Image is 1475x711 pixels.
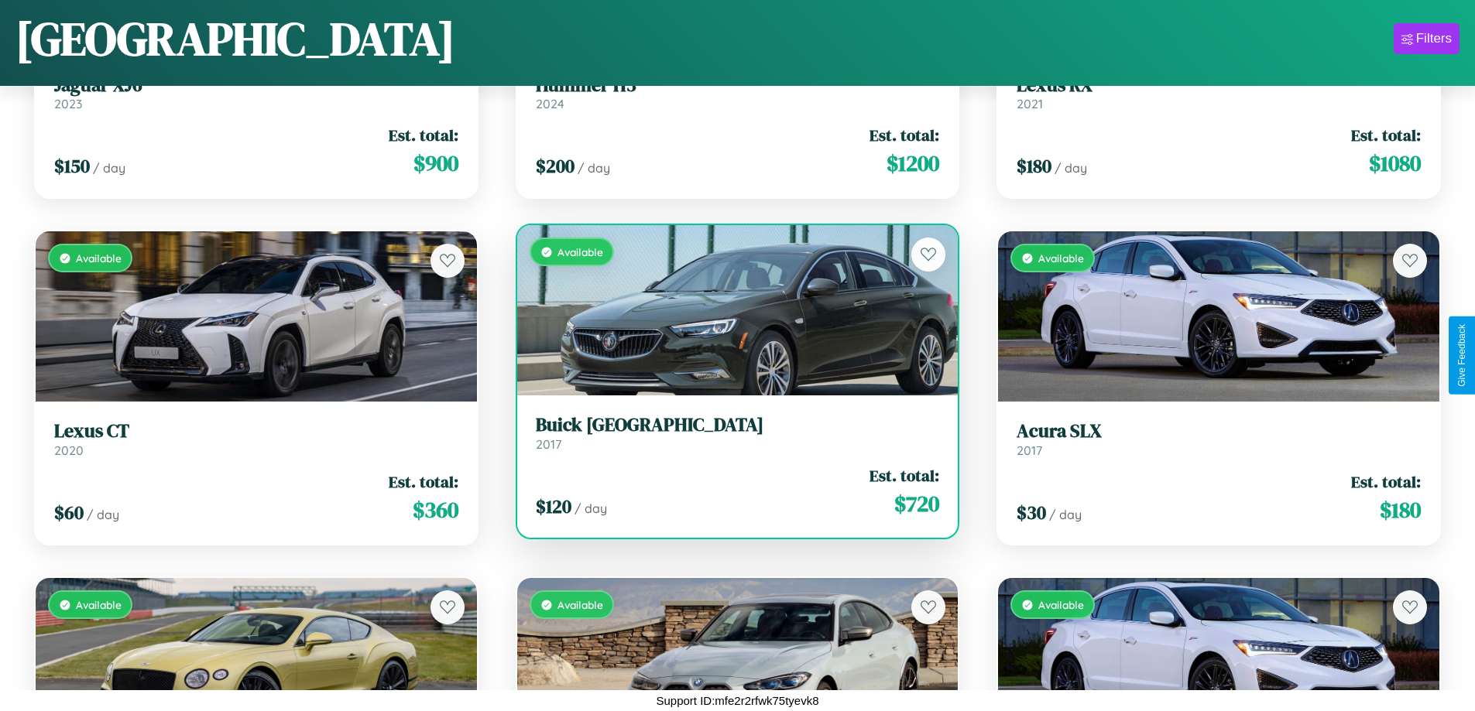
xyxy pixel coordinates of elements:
span: / day [578,160,610,176]
span: $ 720 [894,488,939,519]
h1: [GEOGRAPHIC_DATA] [15,7,455,70]
span: 2021 [1017,96,1043,111]
span: 2024 [536,96,564,111]
span: Available [1038,251,1084,265]
span: Est. total: [870,124,939,146]
a: Lexus CT2020 [54,420,458,458]
span: 2023 [54,96,82,111]
a: Hummer H32024 [536,74,940,112]
span: Est. total: [389,470,458,493]
span: Est. total: [1351,124,1421,146]
span: $ 200 [536,153,575,179]
div: Give Feedback [1456,324,1467,387]
h3: Acura SLX [1017,420,1421,443]
a: Acura SLX2017 [1017,420,1421,458]
span: $ 60 [54,500,84,525]
a: Jaguar XJ62023 [54,74,458,112]
a: Buick [GEOGRAPHIC_DATA]2017 [536,414,940,452]
span: Est. total: [389,124,458,146]
span: Available [76,251,122,265]
button: Filters [1394,23,1460,54]
span: $ 900 [413,148,458,179]
span: $ 360 [413,494,458,525]
span: $ 180 [1380,494,1421,525]
span: / day [87,507,119,522]
span: $ 180 [1017,153,1051,179]
h3: Lexus CT [54,420,458,443]
span: 2017 [536,436,561,452]
span: / day [93,160,125,176]
span: Est. total: [870,464,939,487]
span: Available [557,598,603,611]
span: $ 30 [1017,500,1046,525]
h3: Buick [GEOGRAPHIC_DATA] [536,414,940,436]
p: Support ID: mfe2r2rfwk75tyevk8 [656,690,818,711]
span: $ 150 [54,153,90,179]
span: / day [1055,160,1087,176]
span: Est. total: [1351,470,1421,493]
span: 2017 [1017,443,1042,458]
span: Available [76,598,122,611]
span: $ 120 [536,494,571,519]
span: Available [1038,598,1084,611]
div: Filters [1416,31,1452,46]
a: Lexus RX2021 [1017,74,1421,112]
span: 2020 [54,443,84,458]
span: Available [557,245,603,258]
span: $ 1080 [1369,148,1421,179]
span: / day [1049,507,1082,522]
span: / day [575,501,607,516]
span: $ 1200 [887,148,939,179]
